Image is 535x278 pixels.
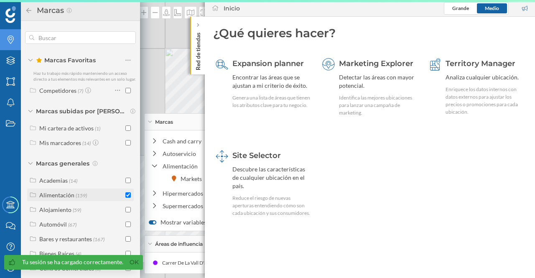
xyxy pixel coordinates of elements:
span: (4) [76,250,81,257]
span: Soporte [17,6,46,13]
label: Mostrar variables internas al pasar el ratón sobre el marcador [149,218,320,227]
span: (14) [82,139,91,146]
p: Red de tiendas [194,29,202,70]
div: Inicio [224,4,240,13]
span: Site Selector [232,151,281,160]
img: explorer.svg [322,58,335,71]
div: Competidores [39,87,76,94]
div: Autoservicio [163,149,254,158]
div: Supermercados [163,201,254,210]
img: dashboards-manager.svg [216,150,228,163]
span: (159) [76,191,87,199]
div: Bienes Raíces [39,250,74,257]
a: Ok [127,258,141,267]
div: Automóvil [39,221,67,228]
div: Detectar las áreas con mayor potencial. [339,73,418,90]
div: Hipermercados [163,189,254,198]
div: Mi cartera de activos [39,125,94,132]
div: Analiza cualquier ubicación. [446,73,524,82]
div: ¿Qué quieres hacer? [213,25,527,41]
div: Enriquece los datos internos con datos externos para ajustar los precios o promociones para cada ... [446,86,524,116]
div: Alimentación [39,191,74,199]
div: Reduce el riesgo de nuevas aperturas entendiendo cómo son cada ubicación y sus consumidores. [232,194,311,217]
div: Identifica las mejores ubicaciones para lanzar una campaña de marketing. [339,94,418,117]
img: territory-manager.svg [429,58,441,71]
div: Carrer De La Vall D'aiora, 5 (10 min Andando) [162,259,265,267]
span: Haz tu trabajo más rápido manteniendo un acceso directo a tus elementos más relevantes en un solo... [33,71,136,82]
span: Marcas generales [36,159,89,168]
span: Marcas subidas por [PERSON_NAME] [GEOGRAPHIC_DATA] [36,107,128,115]
div: Genera una lista de áreas que tienen los atributos clave para tu negocio. [232,94,311,109]
span: Marketing Explorer [339,59,413,68]
span: Marcas Favoritas [36,56,96,64]
div: Descubre las características de cualquier ubicación en el país. [232,165,311,190]
div: Markets [181,174,206,183]
span: Territory Manager [446,59,515,68]
span: (67) [68,221,76,228]
span: Áreas de influencia [155,240,203,248]
span: Expansion planner [232,59,304,68]
span: Medio [485,5,499,11]
span: (7) [78,87,83,94]
span: (14) [69,177,77,184]
div: Encontrar las áreas que se ajustan a mi criterio de éxito. [232,73,311,90]
span: (167) [93,235,104,242]
span: (59) [73,206,81,213]
div: Alojamiento [39,206,71,213]
div: Alimentación [163,162,254,171]
img: Geoblink Logo [5,6,16,23]
span: Marcas [155,118,173,126]
span: Grande [452,5,469,11]
div: Bares y restaurantes [39,235,92,242]
div: Tu sesión se ha cargado correctamente. [22,258,123,266]
img: search-areas.svg [216,58,228,71]
div: Cash and carry [163,137,254,145]
h2: Marcas [33,4,66,17]
div: Academias [39,177,68,184]
div: Mis marcadores [39,139,81,146]
span: (1) [95,125,100,132]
